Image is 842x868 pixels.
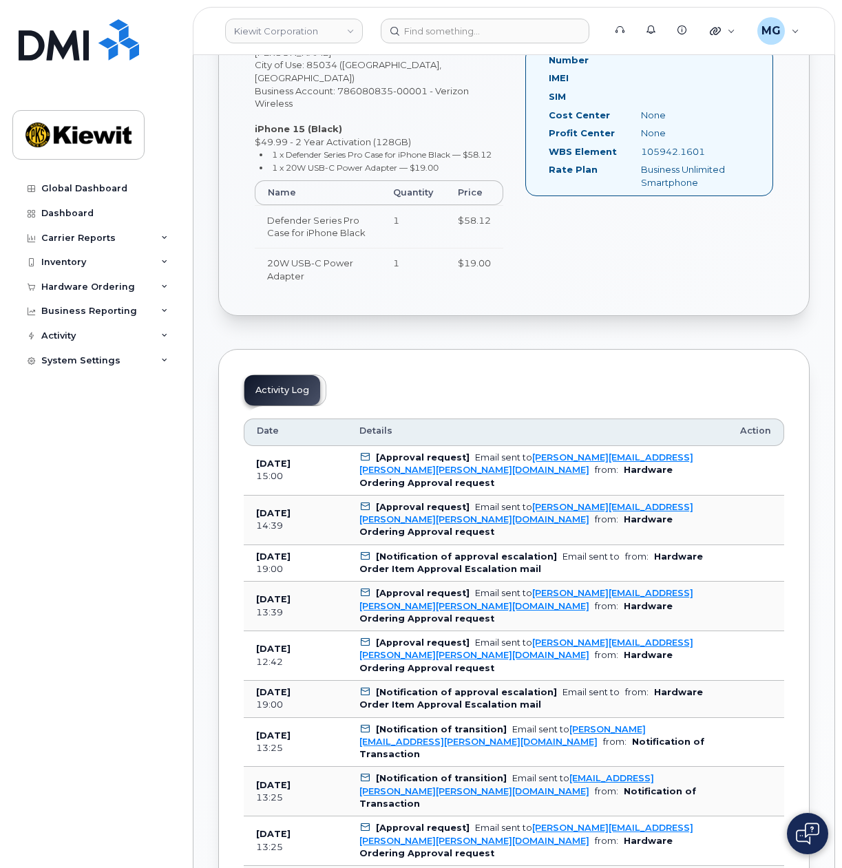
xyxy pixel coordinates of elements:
div: Email sent to [359,502,693,525]
th: Price [445,180,503,205]
div: 12:42 [256,656,335,668]
strong: iPhone 15 (Black) [255,123,342,134]
span: from: [595,601,618,611]
span: from: [595,650,618,660]
div: Email sent to [359,452,693,475]
b: [Notification of approval escalation] [376,551,557,562]
td: $19.00 [445,248,503,290]
td: 1 [381,205,445,248]
input: Find something... [381,19,589,43]
label: IMEI [549,72,569,85]
span: from: [603,737,627,747]
div: 13:25 [256,841,335,854]
th: Quantity [381,180,445,205]
div: Email sent to [359,637,693,660]
b: [DATE] [256,644,291,654]
td: $58.12 [445,205,503,248]
label: Profit Center [549,127,615,140]
label: Number [549,54,589,67]
div: 15:00 [256,470,335,483]
label: WBS Element [549,145,617,158]
a: [PERSON_NAME][EMAIL_ADDRESS][PERSON_NAME][PERSON_NAME][DOMAIN_NAME] [359,588,693,611]
div: Email sent to [359,588,693,611]
small: 1 x Defender Series Pro Case for iPhone Black — $58.12 [272,149,492,160]
div: Email sent to [562,551,620,562]
div: None [631,109,760,122]
a: Kiewit Corporation [225,19,363,43]
th: Name [255,180,381,205]
div: [PERSON_NAME] City of Use: 85034 ([GEOGRAPHIC_DATA], [GEOGRAPHIC_DATA]) Business Account: 7860808... [244,46,514,303]
b: [Approval request] [376,637,470,648]
div: 13:25 [256,742,335,754]
b: Hardware Ordering Approval request [359,836,673,858]
b: [Approval request] [376,823,470,833]
b: [Notification of approval escalation] [376,687,557,697]
td: 1 [381,248,445,290]
b: [DATE] [256,508,291,518]
b: [Notification of transition] [376,724,507,734]
span: Date [257,425,279,437]
div: 13:25 [256,792,335,804]
b: [DATE] [256,780,291,790]
a: [EMAIL_ADDRESS][PERSON_NAME][PERSON_NAME][DOMAIN_NAME] [359,773,654,796]
label: Cost Center [549,109,610,122]
span: from: [595,465,618,475]
div: Email sent to [359,823,693,845]
div: 13:39 [256,606,335,619]
span: from: [595,836,618,846]
div: 14:39 [256,520,335,532]
div: None [631,127,760,140]
div: Email sent to [562,687,620,697]
div: Quicklinks [700,17,745,45]
div: Email sent to [359,724,646,747]
b: [Notification of transition] [376,773,507,783]
b: [DATE] [256,829,291,839]
span: MG [761,23,781,39]
a: [PERSON_NAME][EMAIL_ADDRESS][PERSON_NAME][DOMAIN_NAME] [359,724,646,747]
td: 20W USB-C Power Adapter [255,248,381,290]
div: 105942.1601 [631,145,760,158]
b: [Approval request] [376,588,470,598]
b: [Approval request] [376,452,470,463]
img: Open chat [796,823,819,845]
b: [DATE] [256,594,291,604]
div: Business Unlimited Smartphone [631,163,760,189]
a: [PERSON_NAME][EMAIL_ADDRESS][PERSON_NAME][PERSON_NAME][DOMAIN_NAME] [359,823,693,845]
span: from: [595,786,618,796]
b: Hardware Ordering Approval request [359,650,673,673]
b: [Approval request] [376,502,470,512]
div: Email sent to [359,773,654,796]
b: [DATE] [256,458,291,469]
span: from: [625,687,649,697]
div: 19:00 [256,563,335,575]
b: [DATE] [256,551,291,562]
label: Rate Plan [549,163,598,176]
div: 19:00 [256,699,335,711]
b: [DATE] [256,687,291,697]
span: from: [625,551,649,562]
small: 1 x 20W USB-C Power Adapter — $19.00 [272,162,439,173]
span: from: [595,514,618,525]
label: SIM [549,90,566,103]
td: Defender Series Pro Case for iPhone Black [255,205,381,248]
b: Hardware Ordering Approval request [359,601,673,624]
span: Details [359,425,392,437]
b: Notification of Transaction [359,786,696,809]
div: Matt Gabriel [748,17,809,45]
th: Action [728,419,784,446]
b: Hardware Ordering Approval request [359,465,673,487]
b: [DATE] [256,730,291,741]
